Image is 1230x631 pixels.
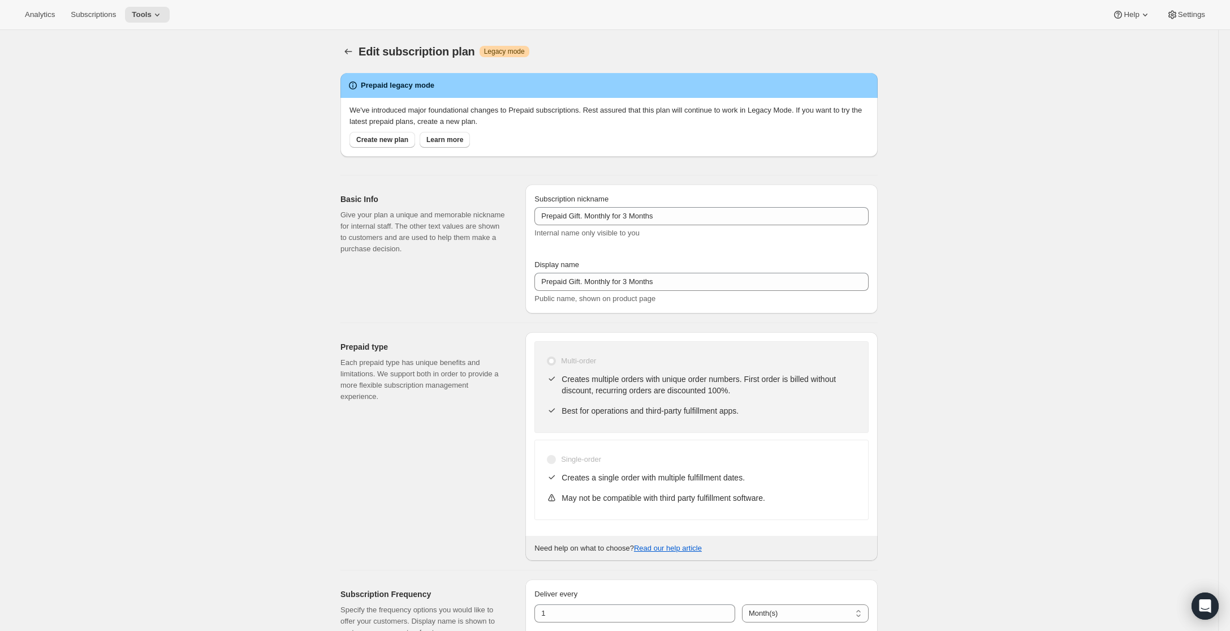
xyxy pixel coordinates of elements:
span: Single-order [561,455,601,463]
span: Internal name only visible to you [534,229,640,237]
button: Tools [125,7,170,23]
p: Deliver every [534,589,869,600]
span: Help [1124,10,1139,19]
span: Subscriptions [71,10,116,19]
div: Need help on what to choose? [525,536,878,561]
span: Tools [132,10,152,19]
h2: Basic Info [340,194,507,205]
span: Multi-order [561,357,596,365]
span: Display name [534,260,579,269]
span: Analytics [25,10,55,19]
p: Best for operations and third-party fulfillment apps. [562,405,857,417]
div: Open Intercom Messenger [1192,593,1219,620]
button: Create new plan [349,132,415,148]
span: Settings [1178,10,1205,19]
button: Help [1106,7,1157,23]
span: Public name, shown on product page [534,294,655,303]
span: Subscription nickname [534,195,608,203]
span: Create new plan [356,135,408,144]
input: Subscribe & Save [534,207,869,225]
p: May not be compatible with third party fulfillment software. [562,492,857,504]
span: Legacy mode [484,47,525,56]
h2: Prepaid type [340,341,507,353]
p: We've introduced major foundational changes to Prepaid subscriptions. Rest assured that this plan... [349,105,869,127]
p: Creates multiple orders with unique order numbers. First order is billed without discount, recurr... [562,374,857,396]
p: Give your plan a unique and memorable nickname for internal staff. The other text values are show... [340,209,507,255]
h2: Prepaid legacy mode [361,80,434,91]
a: Read our help article [634,544,702,552]
p: Creates a single order with multiple fulfillment dates. [562,472,857,483]
button: Subscription plans [340,44,356,59]
button: Subscriptions [64,7,123,23]
p: Each prepaid type has unique benefits and limitations. We support both in order to provide a more... [340,357,507,402]
button: Settings [1160,7,1212,23]
input: Subscribe & Save [534,273,869,291]
h2: Subscription Frequency [340,589,507,600]
span: Edit subscription plan [359,45,475,58]
span: Learn more [426,135,463,144]
button: Learn more [420,132,470,148]
button: Analytics [18,7,62,23]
